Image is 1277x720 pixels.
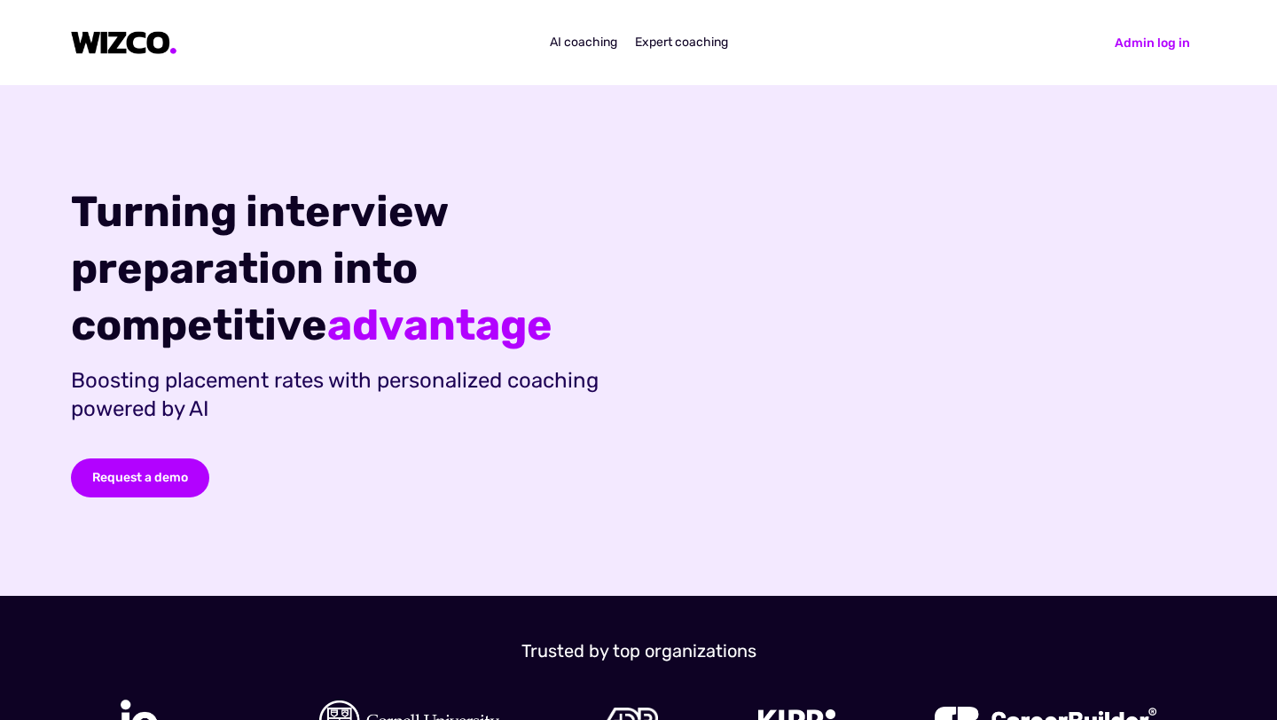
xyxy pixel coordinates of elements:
span: AI coaching [550,35,617,50]
div: Request a demo [71,458,209,497]
div: Trusted by top organizations [71,638,1206,663]
span: advantage [327,300,552,350]
div: Turning interview preparation into competitive [71,184,603,354]
div: Boosting placement rates with personalized coaching powered by AI [71,366,603,423]
span: Expert coaching [635,35,728,50]
img: logo [71,31,177,55]
div: Admin log in [1115,34,1190,52]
